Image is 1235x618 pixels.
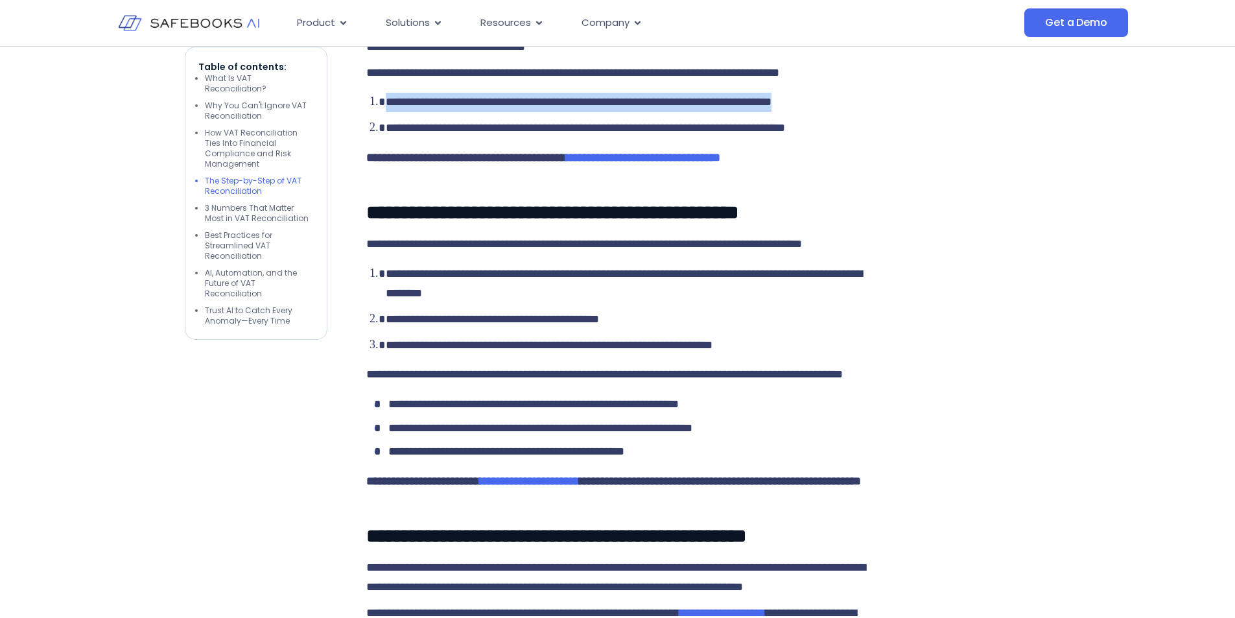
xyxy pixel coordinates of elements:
li: Why You Can't Ignore VAT Reconciliation [205,101,314,121]
li: Best Practices for Streamlined VAT Reconciliation [205,230,314,261]
li: What Is VAT Reconciliation? [205,73,314,94]
span: Resources [480,16,531,30]
nav: Menu [287,10,895,36]
span: Get a Demo [1045,16,1107,29]
li: How VAT Reconciliation Ties Into Financial Compliance and Risk Management [205,128,314,169]
li: Trust AI to Catch Every Anomaly—Every Time [205,305,314,326]
a: Get a Demo [1024,8,1127,37]
span: Company [582,16,629,30]
li: The Step-by-Step of VAT Reconciliation [205,176,314,196]
li: 3 Numbers That Matter Most in VAT Reconciliation [205,203,314,224]
div: Menu Toggle [287,10,895,36]
span: Solutions [386,16,430,30]
li: AI, Automation, and the Future of VAT Reconciliation [205,268,314,299]
p: Table of contents: [198,60,314,73]
span: Product [297,16,335,30]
